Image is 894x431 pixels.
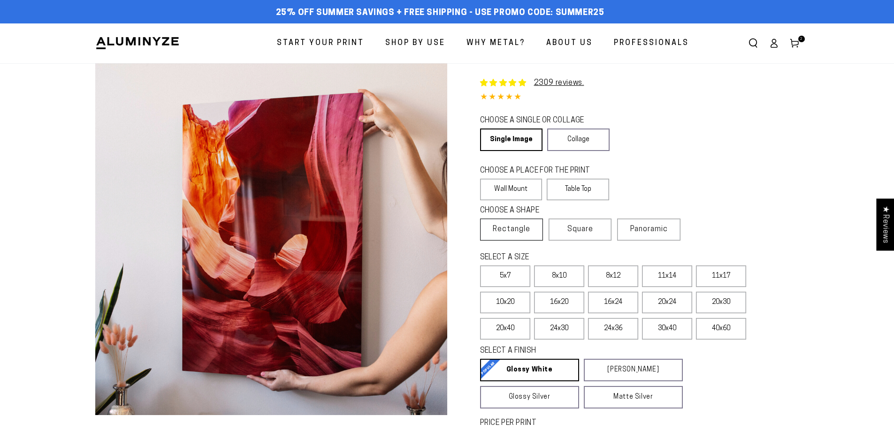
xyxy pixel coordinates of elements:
span: Start Your Print [277,37,364,50]
a: About Us [539,31,600,56]
legend: SELECT A SIZE [480,252,668,263]
a: [PERSON_NAME] [584,359,683,381]
a: Glossy Silver [480,386,579,408]
label: 24x36 [588,318,638,340]
span: Why Metal? [466,37,525,50]
a: Glossy White [480,359,579,381]
label: 8x10 [534,265,584,287]
label: 24x30 [534,318,584,340]
label: 5x7 [480,265,530,287]
a: Professionals [607,31,696,56]
a: Start Your Print [270,31,371,56]
span: Shop By Use [385,37,445,50]
span: Square [567,224,593,235]
legend: CHOOSE A PLACE FOR THE PRINT [480,166,601,176]
span: 2 [800,36,803,42]
a: Matte Silver [584,386,683,408]
legend: CHOOSE A SHAPE [480,205,602,216]
label: 11x14 [642,265,692,287]
span: Rectangle [493,224,530,235]
label: 40x60 [696,318,746,340]
a: Single Image [480,129,543,151]
span: Panoramic [630,226,668,233]
label: 20x40 [480,318,530,340]
label: 20x24 [642,292,692,313]
legend: CHOOSE A SINGLE OR COLLAGE [480,115,601,126]
a: Collage [547,129,610,151]
a: Shop By Use [378,31,452,56]
div: 4.85 out of 5.0 stars [480,91,799,105]
label: 11x17 [696,265,746,287]
label: Wall Mount [480,179,543,200]
label: 10x20 [480,292,530,313]
span: About Us [546,37,593,50]
label: 30x40 [642,318,692,340]
label: Table Top [547,179,609,200]
summary: Search our site [743,33,764,53]
label: 20x30 [696,292,746,313]
img: Aluminyze [95,36,180,50]
label: 16x24 [588,292,638,313]
label: PRICE PER PRINT [480,418,799,429]
label: 16x20 [534,292,584,313]
label: 8x12 [588,265,638,287]
span: Professionals [614,37,689,50]
a: 2309 reviews. [534,79,584,87]
a: Why Metal? [459,31,532,56]
div: Click to open Judge.me floating reviews tab [876,198,894,250]
legend: SELECT A FINISH [480,346,660,356]
span: 25% off Summer Savings + Free Shipping - Use Promo Code: SUMMER25 [276,8,604,18]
